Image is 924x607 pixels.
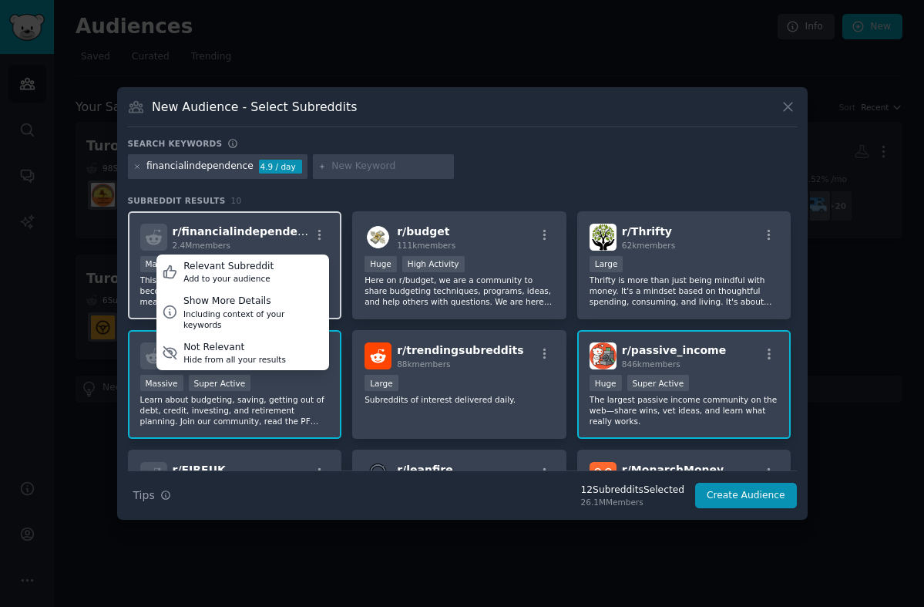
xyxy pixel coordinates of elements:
span: r/ passive_income [622,344,726,356]
span: Tips [133,487,155,504]
div: Massive [140,375,183,391]
div: Huge [365,256,397,272]
input: New Keyword [331,160,449,174]
span: r/ trendingsubreddits [397,344,524,356]
span: r/ MonarchMoney [622,464,724,476]
p: Thrifty is more than just being mindful with money. It's a mindset based on thoughtful spending, ... [590,275,779,307]
span: 846k members [622,359,680,369]
span: r/ leanfire [397,464,453,476]
div: Add to your audience [183,273,274,284]
span: 2.4M members [173,241,231,250]
img: passive_income [590,342,617,369]
div: Including context of your keywords [183,309,324,330]
p: Subreddits of interest delivered daily. [365,394,554,405]
h3: Search keywords [128,138,223,149]
h3: New Audience - Select Subreddits [152,99,357,115]
p: Learn about budgeting, saving, getting out of debt, credit, investing, and retirement planning. J... [140,394,330,427]
div: Large [365,375,398,391]
img: Thrifty [590,224,617,251]
span: 10 [231,196,242,205]
span: r/ FIREUK [173,464,226,476]
span: Subreddit Results [128,195,226,206]
span: r/ financialindependence [173,225,319,238]
div: Large [590,256,623,272]
div: 4.9 / day [259,160,302,174]
img: budget [365,224,391,251]
span: 62k members [622,241,675,250]
div: 26.1M Members [581,497,684,508]
div: Relevant Subreddit [183,260,274,274]
div: 12 Subreddit s Selected [581,484,684,497]
span: 88k members [397,359,450,369]
div: Show More Details [183,295,324,309]
div: Super Active [627,375,690,391]
span: 111k members [397,241,455,250]
img: trendingsubreddits [365,342,391,369]
p: The largest passive income community on the web—share wins, vet ideas, and learn what really works. [590,394,779,427]
div: Hide from all your results [183,354,286,365]
span: r/ Thrifty [622,225,672,238]
div: Massive [140,256,183,272]
div: financialindependence [146,160,254,174]
p: Here on r/budget, we are a community to share budgeting techniques, programs, ideas, and help oth... [365,275,554,307]
img: MonarchMoney [590,462,617,489]
p: This is a place for people who are or want to become Financially Independent (FI), which means no... [140,275,330,307]
button: Tips [128,482,176,509]
div: Super Active [189,375,251,391]
img: leanfire [365,462,391,489]
span: r/ budget [397,225,449,238]
div: Huge [590,375,622,391]
div: High Activity [402,256,465,272]
div: Not Relevant [183,341,286,355]
button: Create Audience [695,483,797,509]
